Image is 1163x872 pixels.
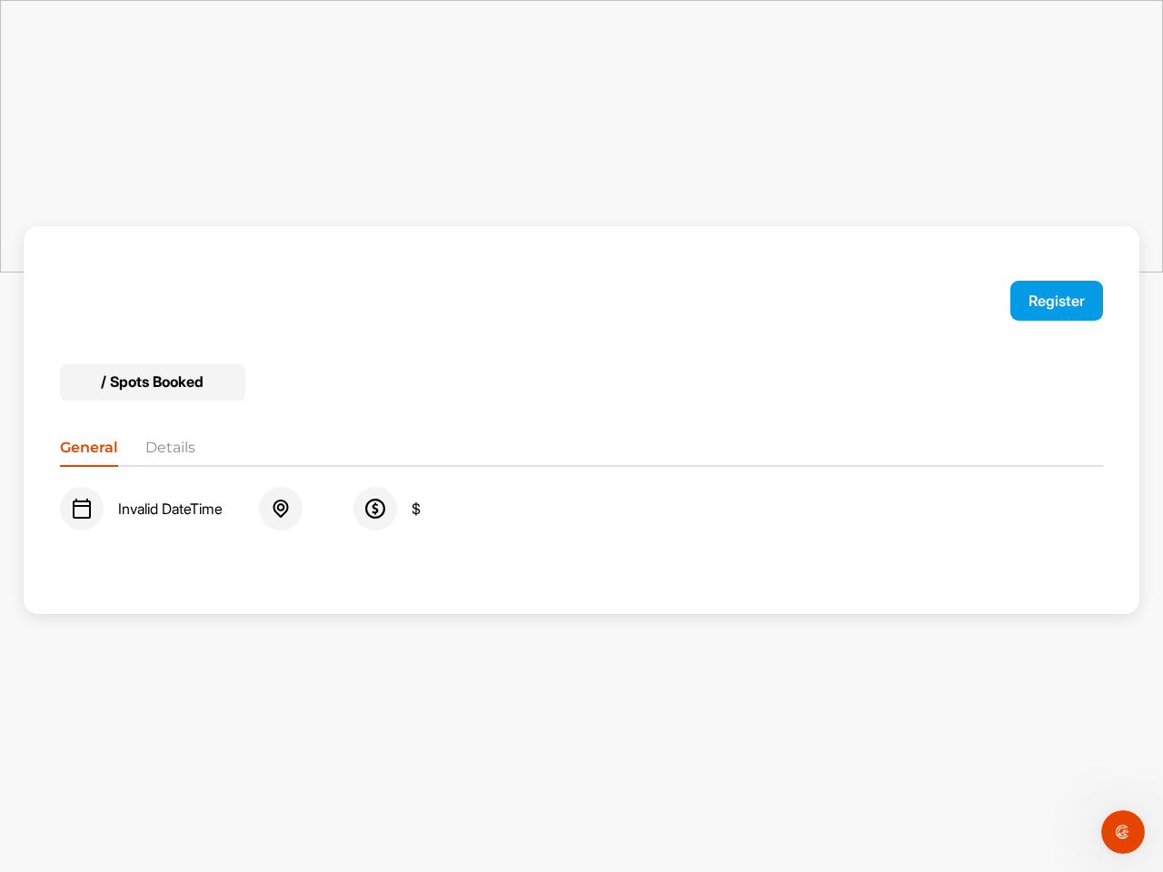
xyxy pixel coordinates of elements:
span: $ [412,500,421,519]
li: Details [145,437,195,466]
img: svg+xml;base64,PHN2ZyB3aWR0aD0iMjQiIGhlaWdodD0iMjQiIHZpZXdCb3g9IjAgMCAyNCAyNCIgZmlsbD0ibm9uZSIgeG... [364,498,386,520]
li: General [60,437,118,466]
button: Register [1010,281,1103,321]
img: svg+xml;base64,PHN2ZyB3aWR0aD0iMjQiIGhlaWdodD0iMjQiIHZpZXdCb3g9IjAgMCAyNCAyNCIgZmlsbD0ibm9uZSIgeG... [71,498,93,520]
iframe: Intercom live chat [1101,810,1145,854]
span: Invalid DateTime [118,500,223,519]
img: svg+xml;base64,PHN2ZyB3aWR0aD0iMjQiIGhlaWdodD0iMjQiIHZpZXdCb3g9IjAgMCAyNCAyNCIgZmlsbD0ibm9uZSIgeG... [270,498,292,520]
div: / Spots Booked [60,364,245,401]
